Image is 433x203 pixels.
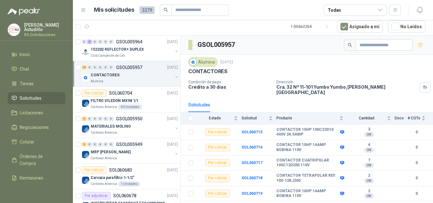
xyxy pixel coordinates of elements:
[8,8,40,15] img: Logo peakr
[93,65,97,70] div: 0
[20,109,43,116] span: Licitaciones
[205,128,230,136] div: Por cotizar
[91,181,117,187] p: Cartones America
[103,65,108,70] div: 0
[113,193,136,198] p: SOL060678
[188,80,271,84] p: Condición de pago
[197,112,242,124] th: Estado
[347,173,391,178] b: 2
[395,112,408,124] th: Docs
[73,164,180,189] a: Por cotizarSOL060683[DATE] Company LogoCarcaza para filtro 1-1/2"Cartones America1 Unidades
[20,51,30,58] span: Inicio
[197,40,236,50] h3: GSOL005957
[347,112,395,124] th: Cantidad
[8,92,65,104] a: Solicitudes
[82,65,87,70] div: 10
[328,7,341,14] div: Todas
[242,191,262,196] b: SOL060719
[408,160,425,166] b: 0
[167,90,178,96] p: [DATE]
[98,142,103,147] div: 0
[276,84,417,95] p: Cra. 32 Nº 11-101 Yumbo Yumbo , [PERSON_NAME][GEOGRAPHIC_DATA]
[337,21,383,33] button: Asignado a mi
[408,129,425,135] b: 0
[82,40,87,44] div: 0
[364,132,374,137] div: UN
[98,117,103,121] div: 0
[205,144,230,151] div: Por cotizar
[164,8,168,12] span: search
[116,142,142,147] p: GSOL005949
[388,21,425,33] button: No Leídos
[139,6,155,14] span: 2279
[242,130,262,134] b: SOL060715
[24,33,65,37] p: RG Distribuciones
[98,65,103,70] div: 0
[109,91,132,95] p: SOL060704
[103,117,108,121] div: 0
[276,143,339,152] b: CONTACTOR 10HP 14AMP BOBINA 110V
[82,151,89,158] img: Company Logo
[347,158,391,163] b: 7
[103,142,108,147] div: 0
[408,175,425,181] b: 0
[20,174,43,181] span: Remisiones
[82,141,179,161] a: 2 0 0 0 0 0 GSOL005949[DATE] Company LogoMRP [PERSON_NAME]Cartones America
[408,116,420,120] span: # COTs
[91,72,120,78] p: CONTACTORES
[24,23,65,32] p: [PERSON_NAME] Astudillo
[91,79,103,84] p: Alumina
[109,117,113,121] div: 0
[242,161,262,165] a: SOL060717
[93,40,97,44] div: 0
[20,138,34,145] span: Cotizar
[20,124,49,131] span: Negociaciones
[242,145,262,149] b: SOL060716
[276,112,347,124] th: Producto
[91,124,131,130] p: MATERIALES MOLINO
[73,87,180,112] a: Por cotizarSOL060704[DATE] Company LogoFILTRO VILEDON MX98 1/1Cartones America40 Unidades
[167,65,178,71] p: [DATE]
[276,158,339,168] b: CONTACTOR CUATRIPOLAR 100C12D200 110V
[91,149,131,155] p: MRP [PERSON_NAME]
[8,78,65,90] a: Tareas
[20,80,34,87] span: Tareas
[91,130,117,135] p: Cartones America
[242,176,262,180] a: SOL060718
[87,142,92,147] div: 0
[91,175,134,181] p: Carcaza para filtro 1-1/2"
[188,101,210,108] div: Solicitudes
[91,53,125,58] p: Club Campestre de Cali
[348,43,352,47] span: search
[91,105,117,110] p: Cartones America
[205,174,230,182] div: Por cotizar
[82,176,89,184] img: Company Logo
[188,57,218,67] div: Alumina
[167,193,178,199] p: [DATE]
[167,167,178,173] p: [DATE]
[82,38,179,58] a: 0 2 0 0 0 0 GSOL005964[DATE] Company Logo152202 REFLECTOR+ DUPLEXClub Campestre de Cali
[98,40,103,44] div: 0
[8,107,65,119] a: Licitaciones
[408,112,433,124] th: # COTs
[93,142,97,147] div: 0
[291,22,332,32] div: 1 - 50 de 2264
[167,142,178,148] p: [DATE]
[82,125,89,133] img: Company Logo
[109,142,113,147] div: 0
[364,178,374,183] div: UN
[109,40,113,44] div: 0
[82,64,179,84] a: 10 0 0 0 0 0 GSOL005957[DATE] Company LogoCONTACTORESAlumina
[87,65,92,70] div: 0
[8,48,65,60] a: Inicio
[116,117,142,121] p: GSOL005950
[82,99,89,107] img: Company Logo
[82,48,89,56] img: Company Logo
[82,166,107,174] div: Por cotizar
[347,127,391,132] b: 3
[276,127,339,137] b: CONTACTOR 15HP 100C23D10 440V 26.5AMP
[364,193,374,199] div: UN
[347,116,386,120] span: Cantidad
